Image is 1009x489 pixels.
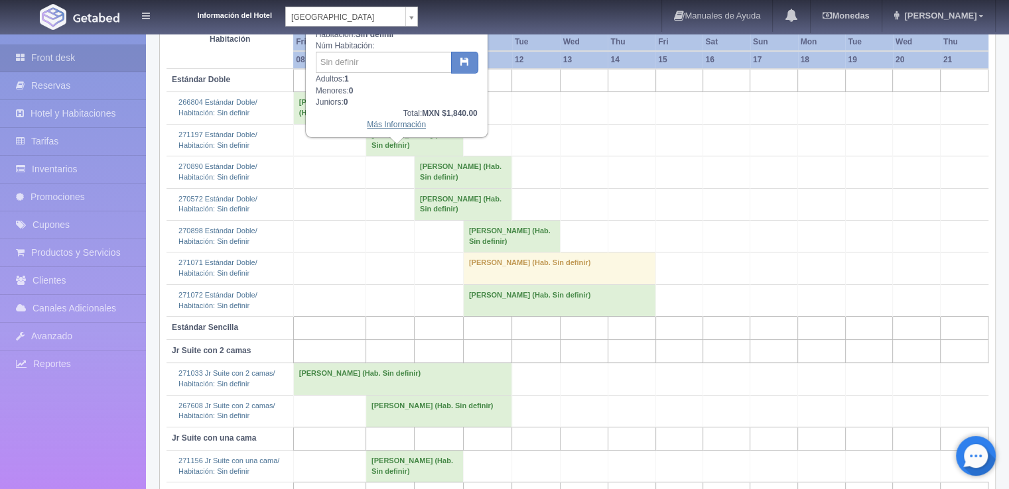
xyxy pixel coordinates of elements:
[285,7,418,27] a: [GEOGRAPHIC_DATA]
[172,323,238,332] b: Estándar Sencilla
[893,51,941,69] th: 20
[415,156,512,188] td: [PERSON_NAME] (Hab. Sin definir)
[463,284,655,316] td: [PERSON_NAME] (Hab. Sin definir)
[172,433,256,443] b: Jr Suite con una cama
[291,7,400,27] span: [GEOGRAPHIC_DATA]
[178,291,257,309] a: 271072 Estándar Doble/Habitación: Sin definir
[561,33,608,51] th: Wed
[178,402,275,420] a: 267608 Jr Suite con 2 camas/Habitación: Sin definir
[750,33,798,51] th: Sun
[703,33,750,51] th: Sat
[366,451,464,482] td: [PERSON_NAME] (Hab. Sin definir)
[293,363,512,395] td: [PERSON_NAME] (Hab. Sin definir)
[293,92,366,124] td: [PERSON_NAME] (Hab. Sin definir)
[344,97,348,107] b: 0
[293,51,366,69] th: 08
[703,51,750,69] th: 16
[316,108,478,119] div: Total:
[344,74,349,83] b: 1
[845,33,893,51] th: Tue
[367,120,426,129] a: Más Información
[40,4,66,30] img: Getabed
[178,195,257,213] a: 270572 Estándar Doble/Habitación: Sin definir
[845,51,893,69] th: 19
[366,124,464,156] td: [PERSON_NAME] (Hab. Sin definir)
[608,51,655,69] th: 14
[415,188,512,220] td: [PERSON_NAME] (Hab. Sin definir)
[356,30,395,39] b: Sin definir
[172,75,230,84] b: Estándar Doble
[73,13,119,23] img: Getabed
[608,33,655,51] th: Thu
[178,98,257,117] a: 266804 Estándar Doble/Habitación: Sin definir
[893,33,941,51] th: Wed
[512,33,561,51] th: Tue
[798,33,846,51] th: Mon
[422,109,477,118] b: MXN $1,840.00
[316,52,452,73] input: Sin definir
[349,86,354,95] b: 0
[561,51,608,69] th: 13
[178,258,257,277] a: 271071 Estándar Doble/Habitación: Sin definir
[178,227,257,245] a: 270898 Estándar Doble/Habitación: Sin definir
[655,51,703,69] th: 15
[463,252,655,284] td: [PERSON_NAME] (Hab. Sin definir)
[750,51,798,69] th: 17
[166,7,272,21] dt: Información del Hotel
[178,457,279,475] a: 271156 Jr Suite con una cama/Habitación: Sin definir
[798,51,846,69] th: 18
[823,11,869,21] b: Monedas
[293,33,366,51] th: Fri
[210,34,250,44] strong: Habitación
[178,369,275,388] a: 271033 Jr Suite con 2 camas/Habitación: Sin definir
[178,131,257,149] a: 271197 Estándar Doble/Habitación: Sin definir
[366,395,512,427] td: [PERSON_NAME] (Hab. Sin definir)
[178,162,257,181] a: 270890 Estándar Doble/Habitación: Sin definir
[941,33,988,51] th: Thu
[172,346,251,355] b: Jr Suite con 2 camas
[901,11,976,21] span: [PERSON_NAME]
[512,51,561,69] th: 12
[941,51,988,69] th: 21
[463,221,560,252] td: [PERSON_NAME] (Hab. Sin definir)
[655,33,703,51] th: Fri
